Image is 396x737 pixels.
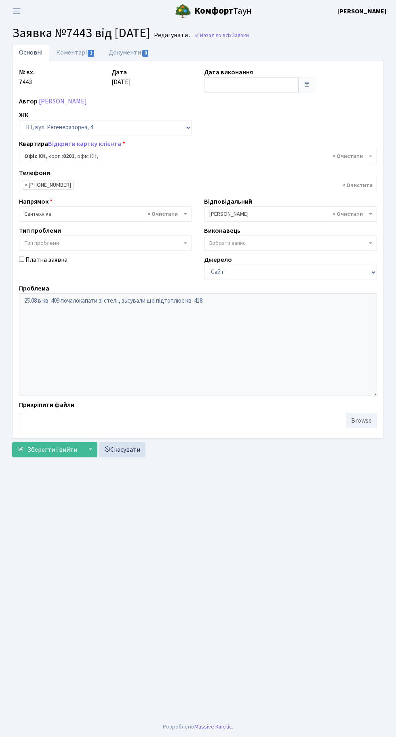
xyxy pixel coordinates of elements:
span: Сантехніка [24,210,182,218]
span: Видалити всі елементи [342,181,373,190]
span: Видалити всі елементи [333,210,363,218]
a: Скасувати [99,442,145,457]
div: 7443 [13,67,105,93]
span: Тихонов М.М. [204,206,377,222]
span: <b>Офіс КК</b>, корп.: <b>0201</b>, офіс КК, [19,149,377,164]
label: Автор [19,97,38,106]
b: [PERSON_NAME] [337,7,386,16]
a: [PERSON_NAME] [39,97,87,106]
label: Джерело [204,255,232,265]
button: Зберегти і вийти [12,442,82,457]
span: Тип проблеми [24,239,59,247]
a: [PERSON_NAME] [337,6,386,16]
a: Документи [102,44,156,61]
span: Вибрати запис [209,239,246,247]
label: Тип проблеми [19,226,61,236]
span: Видалити всі елементи [333,152,363,160]
small: Редагувати . [152,32,190,39]
button: Переключити навігацію [6,4,27,18]
li: 044-365-35-53 [22,181,74,190]
span: Заявка №7443 від [DATE] [12,24,150,42]
label: Прикріпити файли [19,400,74,410]
label: Дата виконання [204,67,253,77]
label: Дата [112,67,127,77]
span: Видалити всі елементи [147,210,178,218]
label: Виконавець [204,226,240,236]
b: Офіс КК [24,152,46,160]
textarea: 25.08 в кв. 409 почалокапати зі стелі., зьсували що підтоплює кв. 418. [19,293,377,396]
span: Таун [194,4,252,18]
a: Відкрити картку клієнта [48,139,121,148]
span: × [25,181,27,189]
a: Коментарі [49,44,102,61]
a: Назад до всіхЗаявки [194,32,249,39]
span: 0 [142,50,149,57]
span: 1 [88,50,94,57]
label: Квартира [19,139,125,149]
img: logo.png [175,3,191,19]
label: Проблема [19,284,49,293]
div: Розроблено . [163,722,233,731]
a: Основні [12,44,49,61]
label: № вх. [19,67,35,77]
label: ЖК [19,110,28,120]
span: <b>Офіс КК</b>, корп.: <b>0201</b>, офіс КК, [24,152,367,160]
span: Сантехніка [19,206,192,222]
b: Комфорт [194,4,233,17]
span: Зберегти і вийти [27,445,77,454]
b: 0201 [63,152,74,160]
label: Платна заявка [25,255,67,265]
a: Massive Kinetic [194,722,232,731]
label: Телефони [19,168,50,178]
span: Тихонов М.М. [209,210,367,218]
span: Заявки [232,32,249,39]
label: Відповідальний [204,197,252,206]
div: [DATE] [105,67,198,93]
label: Напрямок [19,197,53,206]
